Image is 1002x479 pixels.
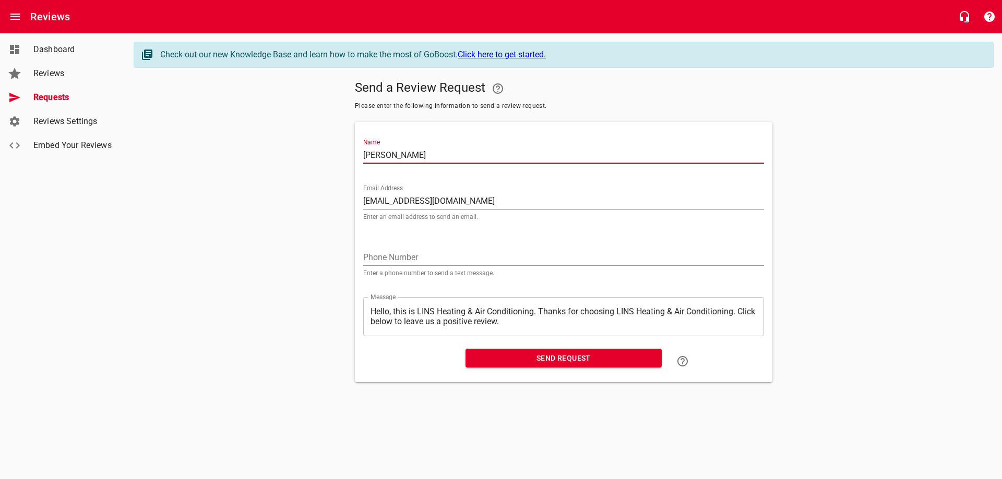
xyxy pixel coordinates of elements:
[30,8,70,25] h6: Reviews
[466,349,662,368] button: Send Request
[33,91,113,104] span: Requests
[977,4,1002,29] button: Support Portal
[371,306,757,326] textarea: Hello, this is LINS Heating & Air Conditioning. Thanks for choosing LINS Heating & Air Conditioni...
[363,185,403,191] label: Email Address
[355,101,772,112] span: Please enter the following information to send a review request.
[670,349,695,374] a: Learn how to "Send a Review Request"
[355,76,772,101] h5: Send a Review Request
[952,4,977,29] button: Live Chat
[33,43,113,56] span: Dashboard
[33,67,113,80] span: Reviews
[458,50,546,59] a: Click here to get started.
[474,352,653,365] span: Send Request
[33,139,113,152] span: Embed Your Reviews
[3,4,28,29] button: Open drawer
[363,270,764,276] p: Enter a phone number to send a text message.
[160,48,983,61] div: Check out our new Knowledge Base and learn how to make the most of GoBoost.
[363,139,380,145] label: Name
[363,214,764,220] p: Enter an email address to send an email.
[485,76,510,101] a: Your Google or Facebook account must be connected to "Send a Review Request"
[33,115,113,128] span: Reviews Settings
